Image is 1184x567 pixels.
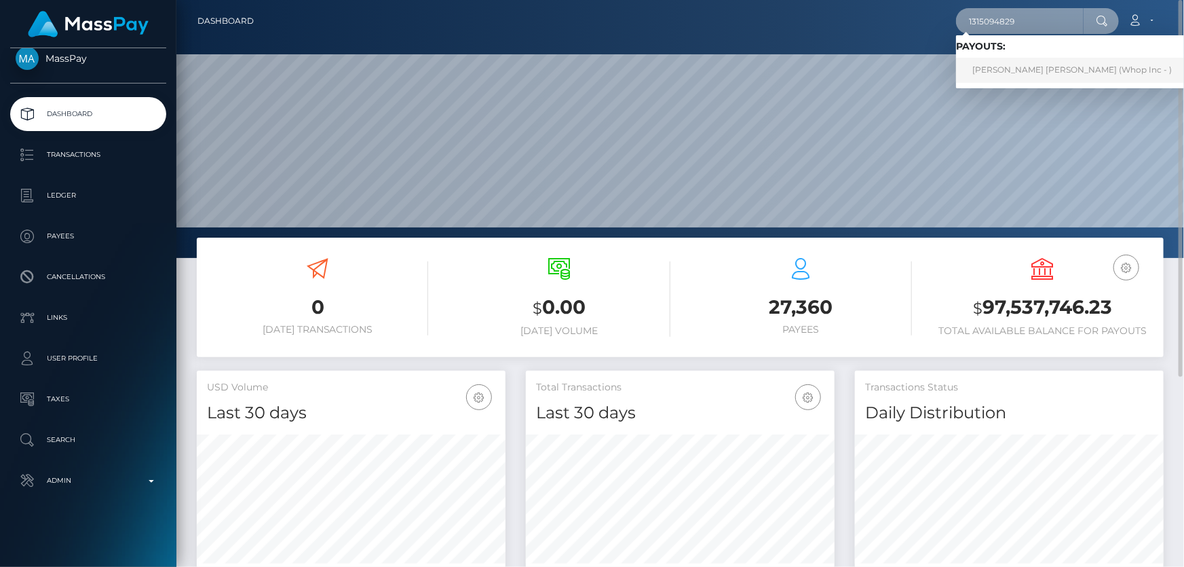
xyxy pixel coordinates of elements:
small: $ [533,299,542,318]
h3: 27,360 [691,294,912,321]
h3: 97,537,746.23 [932,294,1153,322]
span: MassPay [10,52,166,65]
a: Ledger [10,179,166,213]
p: Search [16,430,161,450]
img: MassPay Logo [28,11,149,37]
h6: Total Available Balance for Payouts [932,325,1153,337]
p: Taxes [16,389,161,409]
p: Dashboard [16,104,161,124]
h3: 0 [207,294,428,321]
p: User Profile [16,348,161,369]
a: Cancellations [10,260,166,294]
h6: Payees [691,324,912,335]
h5: USD Volume [207,381,495,395]
p: Cancellations [16,267,161,287]
h6: [DATE] Volume [448,325,670,337]
a: Payees [10,219,166,253]
a: Links [10,301,166,335]
p: Transactions [16,145,161,165]
p: Ledger [16,185,161,206]
p: Admin [16,471,161,491]
a: Dashboard [197,7,254,35]
h6: [DATE] Transactions [207,324,428,335]
a: Dashboard [10,97,166,131]
a: Search [10,423,166,457]
a: Transactions [10,138,166,172]
p: Links [16,308,161,328]
h4: Last 30 days [536,401,824,425]
h4: Daily Distribution [865,401,1153,425]
a: Taxes [10,382,166,416]
a: User Profile [10,342,166,376]
small: $ [973,299,982,318]
h5: Transactions Status [865,381,1153,395]
p: Payees [16,226,161,246]
h3: 0.00 [448,294,670,322]
h5: Total Transactions [536,381,824,395]
h4: Last 30 days [207,401,495,425]
input: Search... [956,8,1084,34]
a: Admin [10,464,166,498]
